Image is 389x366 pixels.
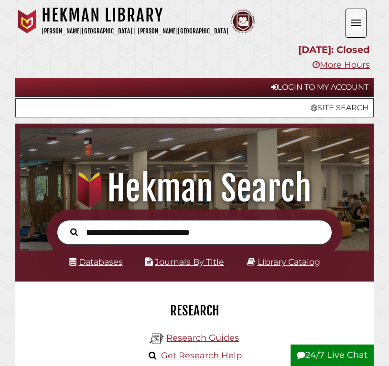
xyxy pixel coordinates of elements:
[42,26,228,37] p: [PERSON_NAME][GEOGRAPHIC_DATA] | [PERSON_NAME][GEOGRAPHIC_DATA]
[69,257,123,267] a: Databases
[26,167,363,209] h1: Hekman Search
[258,257,320,267] a: Library Catalog
[313,60,370,70] a: More Hours
[19,42,370,58] p: [DATE]: Closed
[166,333,239,343] a: Research Guides
[42,5,228,26] h1: Hekman Library
[15,98,374,117] a: Site Search
[15,78,374,97] a: Login to My Account
[161,350,242,361] a: Get Research Help
[70,228,78,237] i: Search
[231,10,255,33] img: Calvin Theological Seminary
[155,257,224,267] a: Journals By Title
[22,303,367,319] h2: Research
[15,10,39,33] img: Calvin University
[346,9,367,38] button: Open the menu
[65,226,83,238] button: Search
[150,332,164,346] img: Hekman Library Logo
